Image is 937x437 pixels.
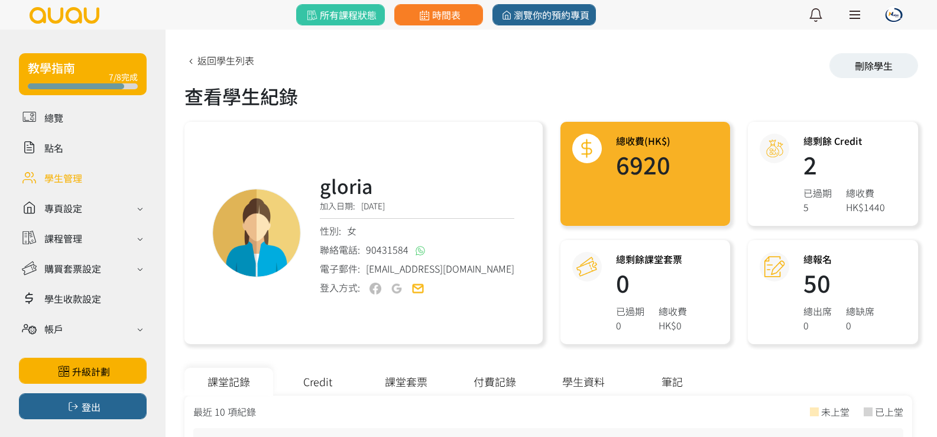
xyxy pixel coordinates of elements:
[394,4,483,25] a: 時間表
[821,404,850,419] div: 未上堂
[803,271,874,294] h1: 50
[369,283,381,294] img: user-fb-off.png
[320,200,514,219] div: 加入日期:
[764,138,785,159] img: credit@2x.png
[803,200,832,214] div: 5
[273,368,362,396] div: Credit
[412,283,424,294] img: user-email-on.png
[576,138,597,159] img: total@2x.png
[366,242,408,257] span: 90431584
[44,322,63,336] div: 帳戶
[803,304,832,318] div: 總出席
[19,358,147,384] a: 升級計劃
[44,201,82,215] div: 專頁設定
[193,404,256,419] div: 最近 10 項紀錄
[304,8,376,22] span: 所有課程狀態
[28,7,100,24] img: logo.svg
[320,224,514,238] div: 性別:
[616,271,687,294] h1: 0
[44,231,82,245] div: 課程管理
[347,224,356,238] span: 女
[803,252,874,266] h3: 總報名
[846,318,874,332] div: 0
[19,393,147,419] button: 登出
[846,304,874,318] div: 總缺席
[499,8,589,22] span: 瀏覽你的預約專頁
[576,257,597,277] img: courseCredit@2x.png
[184,53,254,67] a: 返回學生列表
[320,261,514,276] div: 電子郵件:
[846,186,885,200] div: 總收費
[616,153,670,176] h1: 6920
[803,153,885,176] h1: 2
[361,200,385,212] span: [DATE]
[628,368,716,396] div: 筆記
[764,257,785,277] img: attendance@2x.png
[320,280,360,295] div: 登入方式:
[184,368,273,396] div: 課堂記錄
[296,4,385,25] a: 所有課程狀態
[803,186,832,200] div: 已過期
[803,318,832,332] div: 0
[616,252,687,266] h3: 總剩餘課堂套票
[616,134,670,148] h3: 總收費(HK$)
[659,318,687,332] div: HK$0
[539,368,628,396] div: 學生資料
[803,134,885,148] h3: 總剩餘 Credit
[616,304,644,318] div: 已過期
[362,368,450,396] div: 課堂套票
[320,242,514,257] div: 聯絡電話:
[875,404,903,419] div: 已上堂
[44,261,101,276] div: 購買套票設定
[829,53,918,78] div: 刪除學生
[391,283,403,294] img: user-google-off.png
[616,318,644,332] div: 0
[366,261,514,276] span: [EMAIL_ADDRESS][DOMAIN_NAME]
[492,4,596,25] a: 瀏覽你的預約專頁
[659,304,687,318] div: 總收費
[416,246,425,255] img: whatsapp@2x.png
[846,200,885,214] div: HK$1440
[184,82,918,110] div: 查看學生紀錄
[450,368,539,396] div: 付費記錄
[320,171,514,200] h3: gloria
[417,8,460,22] span: 時間表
